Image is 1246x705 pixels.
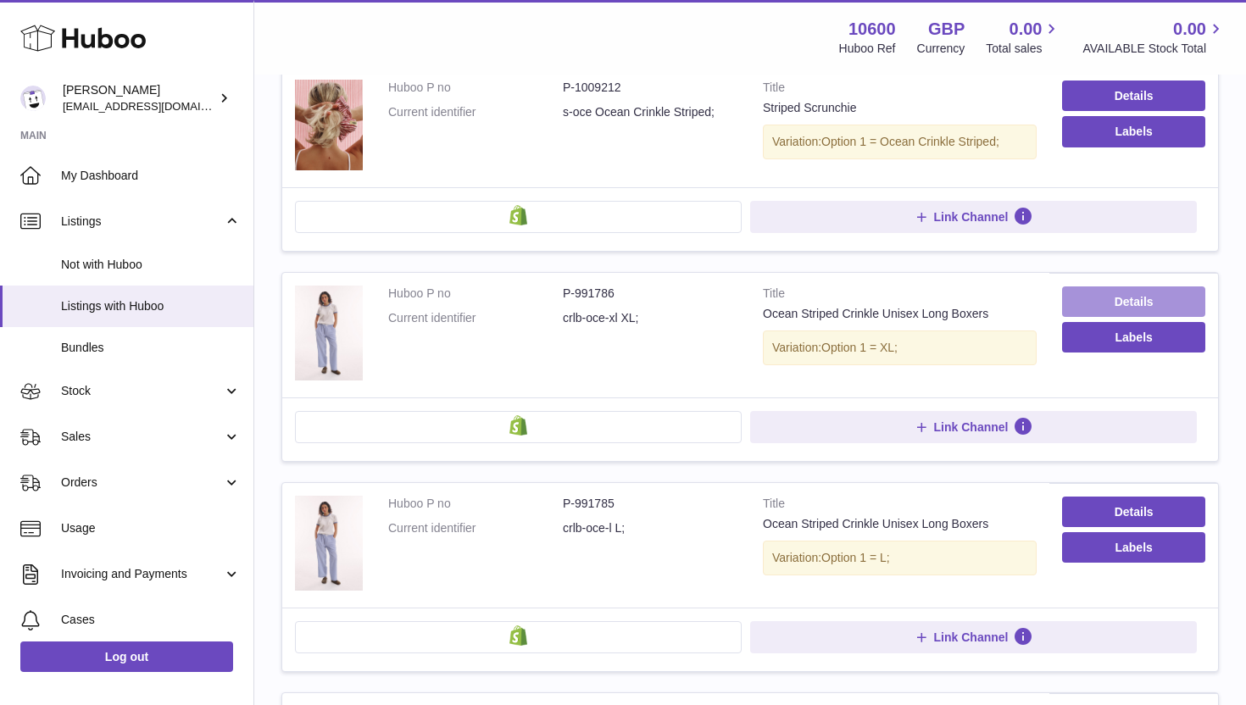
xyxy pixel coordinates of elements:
[61,566,223,582] span: Invoicing and Payments
[61,520,241,536] span: Usage
[848,18,896,41] strong: 10600
[986,18,1061,57] a: 0.00 Total sales
[1010,18,1043,41] span: 0.00
[763,306,1037,322] div: Ocean Striped Crinkle Unisex Long Boxers
[1062,497,1205,527] a: Details
[750,411,1197,443] button: Link Channel
[388,80,563,96] dt: Huboo P no
[388,104,563,120] dt: Current identifier
[763,541,1037,575] div: Variation:
[295,496,363,591] img: Ocean Striped Crinkle Unisex Long Boxers
[763,80,1037,100] strong: Title
[821,135,999,148] span: Option 1 = Ocean Crinkle Striped;
[839,41,896,57] div: Huboo Ref
[61,383,223,399] span: Stock
[295,80,363,170] img: Striped Scrunchie
[388,286,563,302] dt: Huboo P no
[20,86,46,111] img: bart@spelthamstore.com
[563,520,737,536] dd: crlb-oce-l L;
[1082,18,1226,57] a: 0.00 AVAILABLE Stock Total
[934,209,1009,225] span: Link Channel
[763,125,1037,159] div: Variation:
[763,286,1037,306] strong: Title
[563,496,737,512] dd: P-991785
[20,641,233,672] a: Log out
[1082,41,1226,57] span: AVAILABLE Stock Total
[509,625,527,646] img: shopify-small.png
[986,41,1061,57] span: Total sales
[934,419,1009,435] span: Link Channel
[750,621,1197,653] button: Link Channel
[1062,116,1205,147] button: Labels
[388,520,563,536] dt: Current identifier
[563,104,737,120] dd: s-oce Ocean Crinkle Striped;
[61,340,241,356] span: Bundles
[61,612,241,628] span: Cases
[388,310,563,326] dt: Current identifier
[63,82,215,114] div: [PERSON_NAME]
[1062,532,1205,563] button: Labels
[509,415,527,436] img: shopify-small.png
[750,201,1197,233] button: Link Channel
[934,630,1009,645] span: Link Channel
[1173,18,1206,41] span: 0.00
[917,41,965,57] div: Currency
[61,168,241,184] span: My Dashboard
[821,341,898,354] span: Option 1 = XL;
[61,214,223,230] span: Listings
[763,496,1037,516] strong: Title
[61,475,223,491] span: Orders
[563,310,737,326] dd: crlb-oce-xl XL;
[63,99,249,113] span: [EMAIL_ADDRESS][DOMAIN_NAME]
[509,205,527,225] img: shopify-small.png
[295,286,363,380] img: Ocean Striped Crinkle Unisex Long Boxers
[1062,80,1205,111] a: Details
[763,100,1037,116] div: Striped Scrunchie
[763,516,1037,532] div: Ocean Striped Crinkle Unisex Long Boxers
[61,429,223,445] span: Sales
[563,80,737,96] dd: P-1009212
[61,298,241,314] span: Listings with Huboo
[821,551,890,564] span: Option 1 = L;
[763,330,1037,365] div: Variation:
[1062,322,1205,352] button: Labels
[928,18,965,41] strong: GBP
[1062,286,1205,317] a: Details
[563,286,737,302] dd: P-991786
[61,257,241,273] span: Not with Huboo
[388,496,563,512] dt: Huboo P no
